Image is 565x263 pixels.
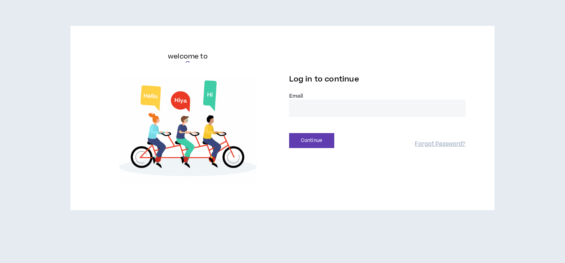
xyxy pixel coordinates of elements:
a: Forgot Password? [415,140,465,148]
img: Welcome to Wripple [99,75,276,184]
label: Email [289,92,466,100]
h6: welcome to [168,52,208,61]
button: Continue [289,133,334,148]
span: Log in to continue [289,74,359,84]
